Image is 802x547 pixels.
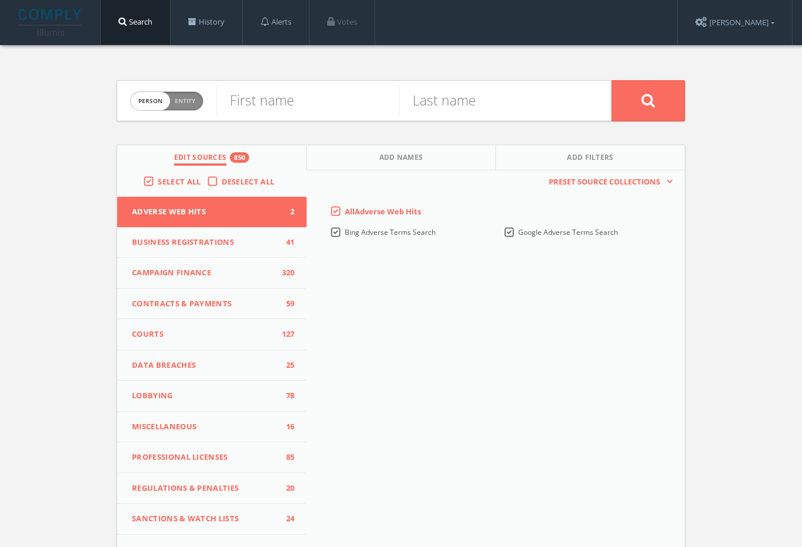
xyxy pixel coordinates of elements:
[158,176,200,187] span: Select All
[132,513,277,525] span: Sanctions & Watch Lists
[277,421,295,433] span: 16
[132,452,277,463] span: Professional Licenses
[117,289,307,320] button: Contracts & Payments59
[132,329,277,340] span: Courts
[518,227,618,237] span: Google Adverse Terms Search
[230,152,249,163] div: 850
[277,513,295,525] span: 24
[277,360,295,371] span: 25
[567,152,614,166] span: Add Filters
[117,197,307,227] button: Adverse Web Hits2
[117,473,307,504] button: Regulations & Penalties20
[132,421,277,433] span: Miscellaneous
[117,319,307,350] button: Courts127
[277,329,295,340] span: 127
[132,390,277,402] span: Lobbying
[277,206,295,218] span: 2
[132,206,277,218] span: Adverse Web Hits
[132,237,277,248] span: Business Registrations
[132,298,277,310] span: Contracts & Payments
[222,176,275,187] span: Deselect All
[379,152,423,166] span: Add Names
[543,176,666,188] span: Preset Source Collections
[117,504,307,535] button: Sanctions & Watch Lists24
[277,298,295,310] span: 59
[496,145,685,170] button: Add Filters
[543,176,673,188] button: Preset Source Collections
[174,152,227,166] span: Edit Sources
[345,227,436,237] span: Bing Adverse Terms Search
[117,350,307,381] button: Data Breaches25
[175,97,195,105] span: Entity
[117,227,307,258] button: Business Registrations41
[277,452,295,463] span: 85
[277,483,295,494] span: 20
[117,381,307,412] button: Lobbying78
[117,258,307,289] button: Campaign Finance320
[307,145,496,170] button: Add Names
[277,390,295,402] span: 78
[277,237,295,248] span: 41
[132,267,277,279] span: Campaign Finance
[277,267,295,279] span: 320
[132,360,277,371] span: Data Breaches
[117,412,307,443] button: Miscellaneous16
[117,145,307,170] button: Edit Sources850
[117,442,307,473] button: Professional Licenses85
[345,206,421,217] span: All Adverse Web Hits
[18,9,84,36] img: illumis
[131,92,170,110] span: person
[132,483,277,494] span: Regulations & Penalties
